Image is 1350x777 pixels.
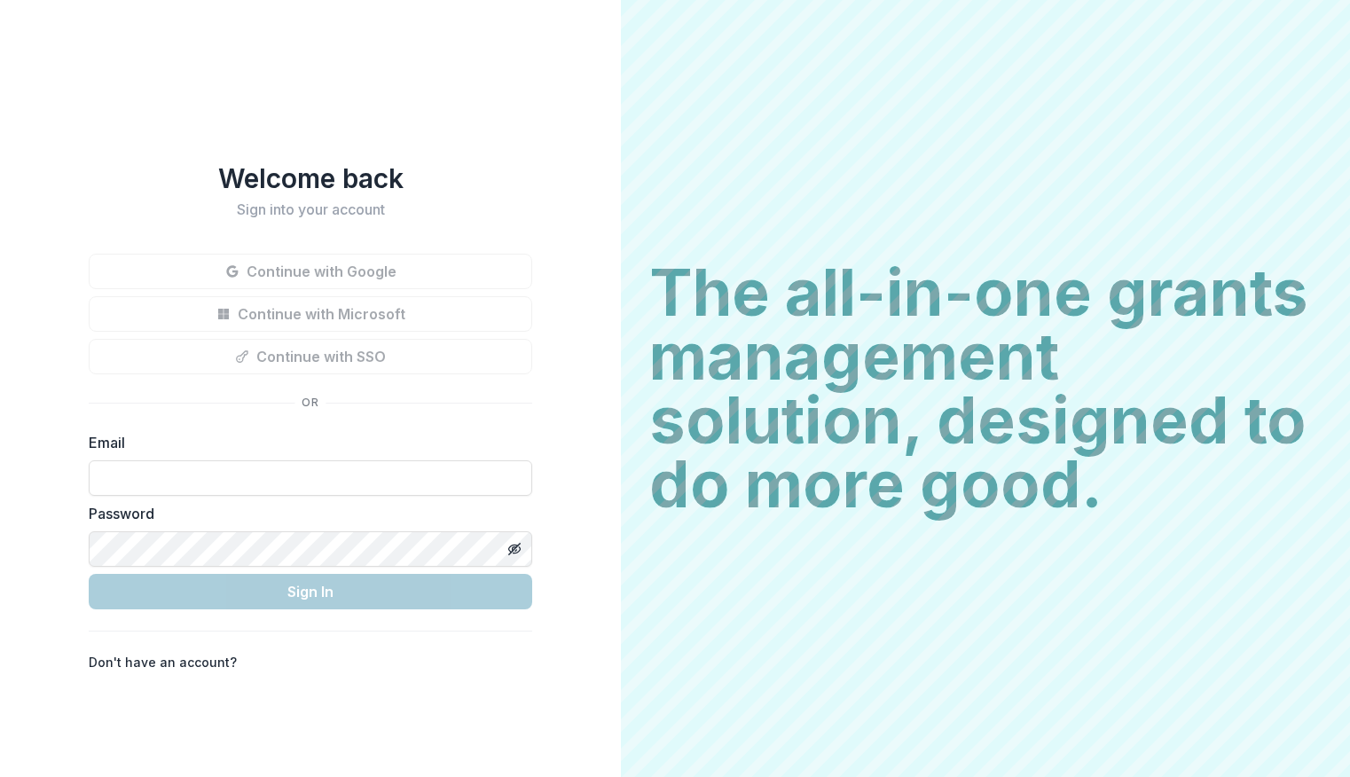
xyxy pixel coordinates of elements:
button: Toggle password visibility [500,535,529,563]
label: Email [89,432,522,453]
button: Sign In [89,574,532,609]
button: Continue with Microsoft [89,296,532,332]
h1: Welcome back [89,162,532,194]
label: Password [89,503,522,524]
h2: Sign into your account [89,201,532,218]
button: Continue with SSO [89,339,532,374]
p: Don't have an account? [89,653,237,671]
button: Continue with Google [89,254,532,289]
